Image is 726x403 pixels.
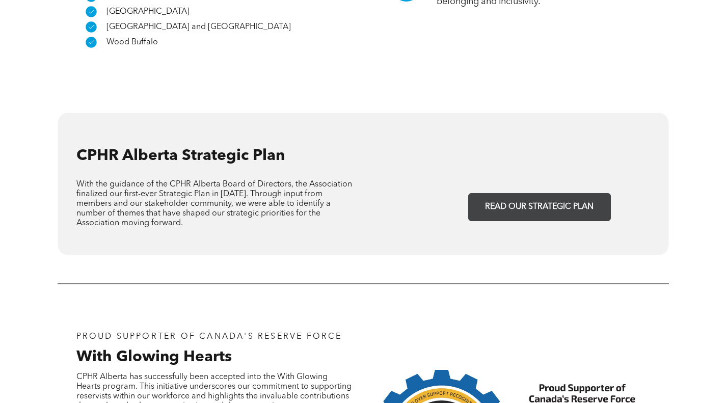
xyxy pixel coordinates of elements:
span: [GEOGRAPHIC_DATA] and [GEOGRAPHIC_DATA] [106,23,291,31]
span: [GEOGRAPHIC_DATA] [106,8,190,16]
span: READ OUR STRATEGIC PLAN [481,197,597,217]
span: CPHR Alberta Strategic Plan [76,148,285,164]
span: PROUD SUPPORTER OF CANADA'S RESERVE FORCE [76,333,342,341]
a: READ OUR STRATEGIC PLAN [468,193,611,221]
span: With Glowing Hearts [76,350,232,365]
span: Wood Buffalo [106,38,158,46]
span: With the guidance of the CPHR Alberta Board of Directors, the Association finalized our first-eve... [76,180,352,227]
